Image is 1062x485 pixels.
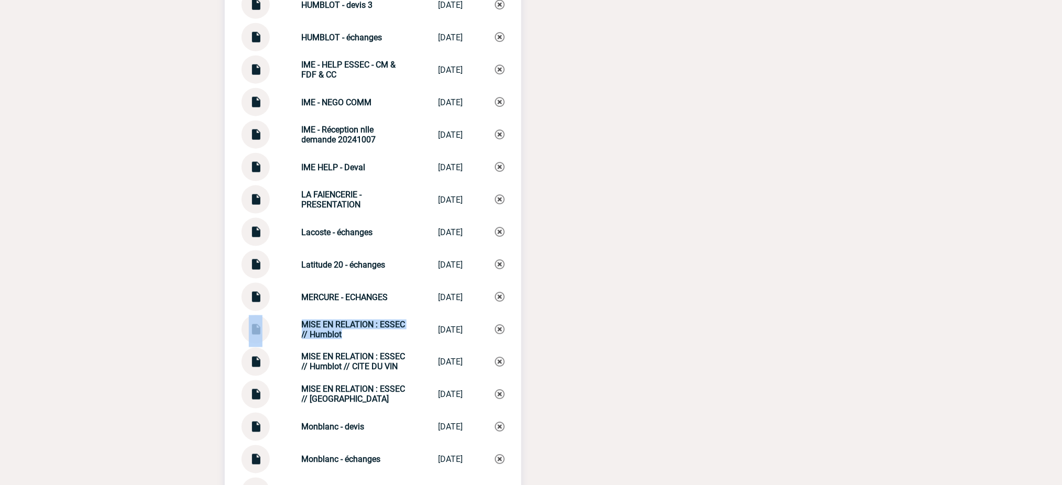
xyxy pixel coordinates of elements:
strong: IME - Réception nlle demande 20241007 [302,125,376,145]
img: Supprimer [495,390,505,399]
div: [DATE] [439,195,463,205]
img: Supprimer [495,292,505,302]
div: [DATE] [439,455,463,465]
img: Supprimer [495,97,505,107]
strong: IME - HELP ESSEC - CM & FDF & CC [302,60,396,80]
img: Supprimer [495,227,505,237]
div: [DATE] [439,97,463,107]
strong: Monblanc - devis [302,422,365,432]
div: [DATE] [439,65,463,75]
strong: Monblanc - échanges [302,455,381,465]
strong: MERCURE - ECHANGES [302,292,388,302]
img: Supprimer [495,357,505,367]
img: Supprimer [495,32,505,42]
img: Supprimer [495,162,505,172]
strong: MISE EN RELATION : ESSEC // Humblot [302,319,406,339]
img: Supprimer [495,195,505,204]
strong: MISE EN RELATION : ESSEC // [GEOGRAPHIC_DATA] [302,384,406,404]
div: [DATE] [439,130,463,140]
div: [DATE] [439,390,463,400]
div: [DATE] [439,357,463,367]
div: [DATE] [439,325,463,335]
div: [DATE] [439,292,463,302]
strong: Lacoste - échanges [302,227,373,237]
img: Supprimer [495,260,505,269]
strong: HUMBLOT - échanges [302,32,382,42]
img: Supprimer [495,455,505,464]
strong: LA FAIENCERIE - PRESENTATION [302,190,362,210]
div: [DATE] [439,162,463,172]
strong: IME HELP - Deval [302,162,366,172]
div: [DATE] [439,32,463,42]
img: Supprimer [495,65,505,74]
div: [DATE] [439,227,463,237]
strong: IME - NEGO COMM [302,97,372,107]
strong: Latitude 20 - échanges [302,260,386,270]
div: [DATE] [439,422,463,432]
strong: MISE EN RELATION : ESSEC // Humblot // CITE DU VIN [302,352,406,372]
img: Supprimer [495,422,505,432]
div: [DATE] [439,260,463,270]
img: Supprimer [495,325,505,334]
img: Supprimer [495,130,505,139]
